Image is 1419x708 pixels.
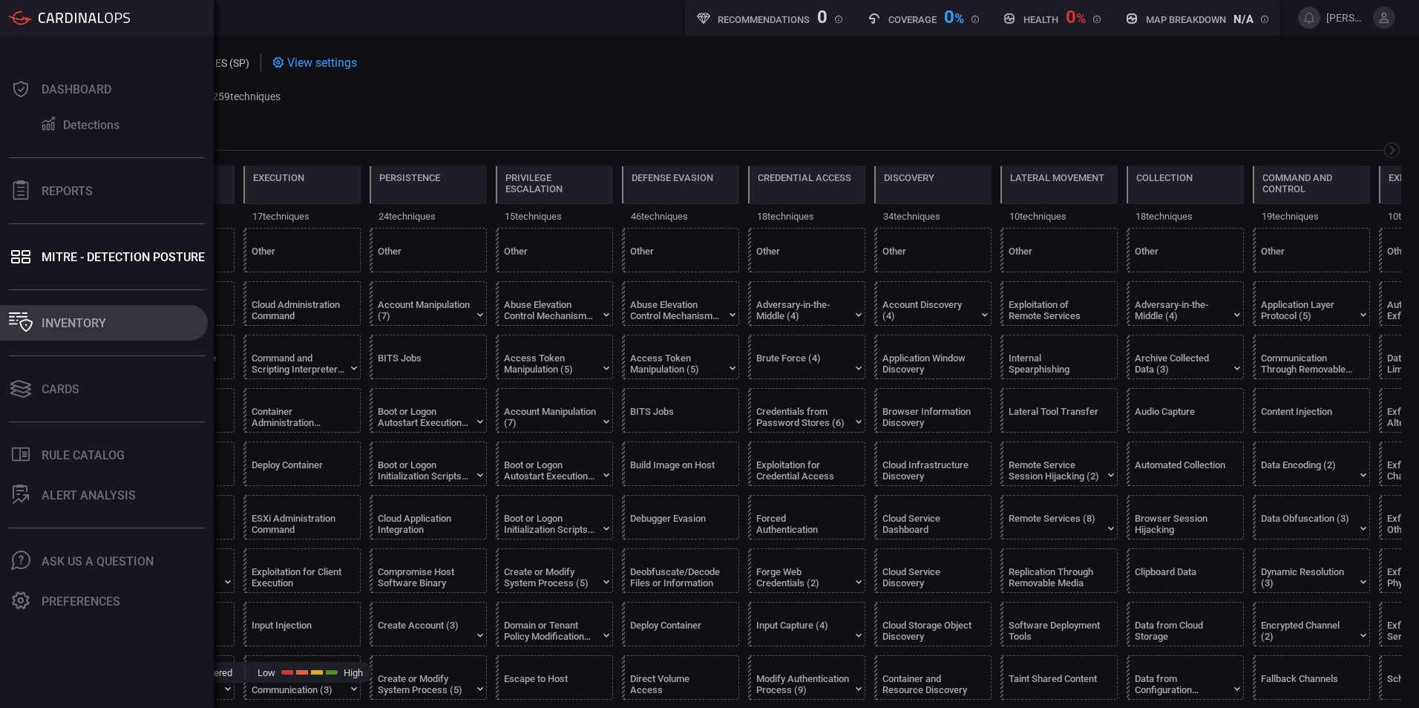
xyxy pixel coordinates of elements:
[1253,388,1370,433] div: T1659: Content Injection (Not covered)
[1009,299,1101,321] div: Exploitation of Remote Services
[748,495,865,540] div: T1187: Forced Authentication (Not covered)
[243,442,361,486] div: T1610: Deploy Container (Not covered)
[253,172,304,183] div: Execution
[117,281,235,326] div: T1659: Content Injection (Not covered)
[378,353,471,375] div: BITS Jobs
[370,495,487,540] div: T1671: Cloud Application Integration (Not covered)
[1009,673,1101,695] div: Taint Shared Content
[370,388,487,433] div: T1547: Boot or Logon Autostart Execution (Not covered)
[370,548,487,593] div: T1554: Compromise Host Software Binary (Not covered)
[1127,165,1244,228] div: TA0009: Collection (Not covered)
[748,442,865,486] div: T1212: Exploitation for Credential Access (Not covered)
[344,667,363,678] span: High
[252,299,344,321] div: Cloud Administration Command
[117,495,235,540] div: T1200: Hardware Additions (Not covered)
[1261,566,1354,589] div: Dynamic Resolution (3)
[622,548,739,593] div: T1140: Deobfuscate/Decode Files or Information (Not covered)
[1262,172,1360,194] div: Command and Control
[1253,655,1370,700] div: T1008: Fallback Channels (Not covered)
[1000,204,1118,228] div: 10 techniques
[1135,459,1228,482] div: Automated Collection
[1253,602,1370,646] div: T1573: Encrypted Channel (Not covered)
[378,299,471,321] div: Account Manipulation (7)
[1135,246,1228,268] div: Other
[1253,228,1370,272] div: Other (Not covered)
[1000,442,1118,486] div: T1563: Remote Service Session Hijacking (Not covered)
[882,513,975,535] div: Cloud Service Dashboard
[243,228,361,272] div: Other (Not covered)
[1135,406,1228,428] div: Audio Capture
[117,388,235,433] div: T1190: Exploit Public-Facing Application (Not covered)
[630,246,723,268] div: Other
[496,388,613,433] div: T1098: Account Manipulation (Not covered)
[42,82,111,96] div: Dashboard
[150,91,281,102] p: Showing 259 / 259 techniques
[882,246,975,268] div: Other
[882,406,975,428] div: Browser Information Discovery
[1135,566,1228,589] div: Clipboard Data
[874,602,992,646] div: T1619: Cloud Storage Object Discovery (Not covered)
[1000,335,1118,379] div: T1534: Internal Spearphishing (Not covered)
[1009,406,1101,428] div: Lateral Tool Transfer
[1000,602,1118,646] div: T1072: Software Deployment Tools (Not covered)
[243,204,361,228] div: 17 techniques
[243,281,361,326] div: T1651: Cloud Administration Command (Not covered)
[42,448,125,462] div: Rule Catalog
[874,228,992,272] div: Other (Not covered)
[1253,281,1370,326] div: T1071: Application Layer Protocol (Not covered)
[748,655,865,700] div: T1556: Modify Authentication Process (Not covered)
[882,459,975,482] div: Cloud Infrastructure Discovery
[756,566,849,589] div: Forge Web Credentials (2)
[504,459,597,482] div: Boot or Logon Autostart Execution (14)
[882,566,975,589] div: Cloud Service Discovery
[1326,12,1367,24] span: [PERSON_NAME].[PERSON_NAME]
[1136,172,1193,183] div: Collection
[756,513,849,535] div: Forced Authentication
[252,620,344,642] div: Input Injection
[504,299,597,321] div: Abuse Elevation Control Mechanism (6)
[1000,655,1118,700] div: T1080: Taint Shared Content (Not covered)
[117,548,235,593] div: T1566: Phishing (Not covered)
[243,388,361,433] div: T1609: Container Administration Command (Not covered)
[1261,673,1354,695] div: Fallback Channels
[370,655,487,700] div: T1543: Create or Modify System Process (Not covered)
[252,673,344,695] div: Inter-Process Communication (3)
[370,165,487,228] div: TA0003: Persistence (Not covered)
[1009,459,1101,482] div: Remote Service Session Hijacking (2)
[748,335,865,379] div: T1110: Brute Force (Not covered)
[496,204,613,228] div: 15 techniques
[630,353,723,375] div: Access Token Manipulation (5)
[1253,442,1370,486] div: T1132: Data Encoding (Not covered)
[1009,566,1101,589] div: Replication Through Removable Media
[882,620,975,642] div: Cloud Storage Object Discovery
[632,172,713,183] div: Defense Evasion
[622,442,739,486] div: T1612: Build Image on Host (Not covered)
[496,335,613,379] div: T1134: Access Token Manipulation (Not covered)
[252,246,344,268] div: Other
[1253,495,1370,540] div: T1001: Data Obfuscation (Not covered)
[622,655,739,700] div: T1006: Direct Volume Access (Not covered)
[817,7,828,24] div: 0
[888,14,937,25] h5: Coverage
[622,281,739,326] div: T1548: Abuse Elevation Control Mechanism (Not covered)
[496,442,613,486] div: T1547: Boot or Logon Autostart Execution (Not covered)
[1253,204,1370,228] div: 19 techniques
[630,566,723,589] div: Deobfuscate/Decode Files or Information
[1000,281,1118,326] div: T1210: Exploitation of Remote Services (Not covered)
[1127,495,1244,540] div: T1185: Browser Session Hijacking (Not covered)
[1000,495,1118,540] div: T1021: Remote Services (Not covered)
[1135,299,1228,321] div: Adversary-in-the-Middle (4)
[630,299,723,321] div: Abuse Elevation Control Mechanism (6)
[496,602,613,646] div: T1484: Domain or Tenant Policy Modification (Not covered)
[630,620,723,642] div: Deploy Container
[378,673,471,695] div: Create or Modify System Process (5)
[874,442,992,486] div: T1580: Cloud Infrastructure Discovery (Not covered)
[1000,388,1118,433] div: T1570: Lateral Tool Transfer (Not covered)
[758,172,851,183] div: Credential Access
[370,204,487,228] div: 24 techniques
[1127,655,1244,700] div: T1602: Data from Configuration Repository (Not covered)
[1127,281,1244,326] div: T1557: Adversary-in-the-Middle (Not covered)
[496,495,613,540] div: T1037: Boot or Logon Initialization Scripts (Not covered)
[370,335,487,379] div: T1197: BITS Jobs (Not covered)
[504,353,597,375] div: Access Token Manipulation (5)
